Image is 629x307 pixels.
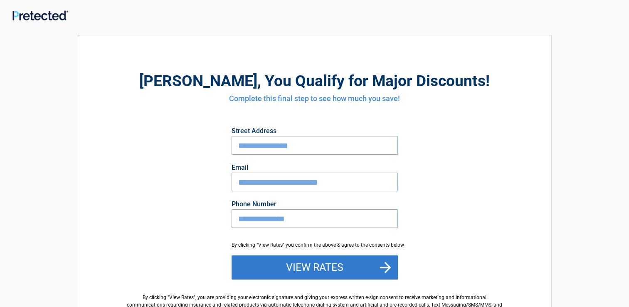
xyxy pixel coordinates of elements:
h4: Complete this final step to see how much you save! [124,93,506,104]
div: By clicking "View Rates" you confirm the above & agree to the consents below [232,241,398,249]
button: View Rates [232,255,398,280]
span: View Rates [169,295,194,300]
label: Phone Number [232,201,398,208]
label: Street Address [232,128,398,134]
label: Email [232,164,398,171]
span: [PERSON_NAME] [139,72,257,90]
h2: , You Qualify for Major Discounts! [124,71,506,91]
img: Main Logo [12,10,68,20]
